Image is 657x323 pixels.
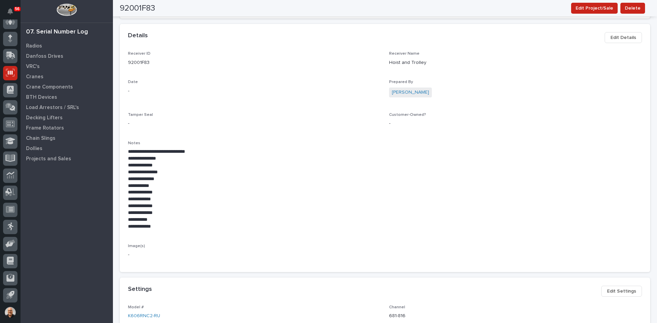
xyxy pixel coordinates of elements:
button: Edit Details [605,32,642,43]
a: Frame Rotators [21,123,113,133]
span: Image(s) [128,244,145,248]
p: Projects and Sales [26,156,71,162]
a: Load Arrestors / SRL's [21,102,113,112]
span: Prepared By [389,80,413,84]
p: Load Arrestors / SRL's [26,105,79,111]
span: Channel [389,305,405,309]
p: - [128,251,642,258]
span: Edit Project/Sale [576,4,613,12]
p: Decking Lifters [26,115,63,121]
span: Notes [128,141,140,145]
p: 56 [15,6,20,11]
button: users-avatar [3,305,17,320]
a: Projects and Sales [21,153,113,164]
p: Danfoss Drives [26,53,63,59]
div: 07. Serial Number Log [26,28,88,36]
h2: Settings [128,286,152,293]
p: VRC's [26,64,40,70]
button: Delete [620,3,645,14]
span: Customer-Owned? [389,113,426,117]
span: Date [128,80,138,84]
p: - [128,88,381,95]
p: - [389,120,642,127]
p: Crane Components [26,84,73,90]
span: Tamper Seal [128,113,153,117]
a: K606RNC2-RU [128,312,160,320]
a: Dollies [21,143,113,153]
button: Edit Project/Sale [571,3,618,14]
span: Delete [625,4,641,12]
img: Workspace Logo [56,3,77,16]
a: Danfoss Drives [21,51,113,61]
h2: 92001F83 [120,3,155,13]
p: 681-816 [389,312,642,320]
a: VRC's [21,61,113,71]
span: Receiver Name [389,52,420,56]
a: Chain Slings [21,133,113,143]
p: BTH Devices [26,94,57,100]
span: Model # [128,305,144,309]
p: Chain Slings [26,135,55,142]
span: Edit Settings [607,287,636,295]
a: Radios [21,41,113,51]
h2: Details [128,32,148,40]
p: Dollies [26,146,42,152]
a: Crane Components [21,82,113,92]
a: Cranes [21,71,113,82]
p: Frame Rotators [26,125,64,131]
p: Cranes [26,74,43,80]
button: Edit Settings [601,286,642,297]
p: 92001F83 [128,59,381,66]
span: Receiver ID [128,52,151,56]
span: Edit Details [610,33,636,42]
p: Radios [26,43,42,49]
a: BTH Devices [21,92,113,102]
a: [PERSON_NAME] [392,89,429,96]
p: Hoist and Trolley [389,59,642,66]
button: Notifications [3,4,17,18]
a: Decking Lifters [21,112,113,123]
p: - [128,120,381,127]
div: Notifications56 [9,8,17,19]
